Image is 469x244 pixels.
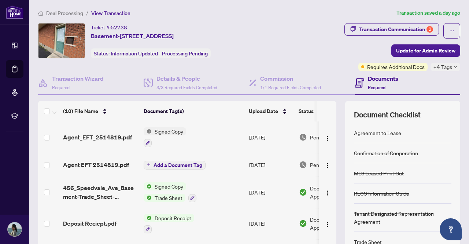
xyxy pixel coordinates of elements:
span: 456_Speedvale_Ave_Basement-Trade_Sheet-Rabia_to_Review.pdf [63,183,138,201]
span: 52738 [111,24,127,31]
div: Confirmation of Cooperation [354,149,418,157]
th: (10) File Name [60,101,141,121]
span: Document Checklist [354,110,421,120]
article: Transaction saved a day ago [396,9,460,17]
img: Document Status [299,133,307,141]
img: logo [6,6,23,19]
div: Tenant Designated Representation Agreement [354,210,451,226]
img: Profile Icon [8,222,22,236]
button: Update for Admin Review [391,44,460,57]
span: Status [299,107,314,115]
img: Status Icon [144,182,152,190]
button: Open asap [440,218,462,240]
button: Logo [322,186,333,198]
span: Signed Copy [152,182,186,190]
span: 1/1 Required Fields Completed [260,85,321,90]
span: +4 Tags [433,63,452,71]
span: home [38,11,43,16]
span: ellipsis [449,28,454,33]
img: Status Icon [144,214,152,222]
img: Document Status [299,219,307,227]
td: [DATE] [246,176,296,208]
span: 3/3 Required Fields Completed [156,85,217,90]
span: Required [368,85,385,90]
span: (10) File Name [63,107,98,115]
div: Agreement to Lease [354,129,401,137]
img: Logo [325,222,330,227]
span: Add a Document Tag [154,163,202,168]
li: / [86,9,88,17]
span: Update for Admin Review [396,45,455,57]
div: Ticket #: [91,23,127,32]
img: Logo [325,190,330,196]
img: Document Status [299,188,307,196]
span: Required [52,85,70,90]
button: Status IconSigned Copy [144,127,186,147]
span: Pending Review [310,133,347,141]
span: down [454,65,457,69]
span: Document Approved [310,184,355,200]
td: [DATE] [246,208,296,240]
img: Logo [325,163,330,168]
span: Information Updated - Processing Pending [111,50,208,57]
div: 2 [426,26,433,33]
td: [DATE] [246,153,296,176]
button: Logo [322,131,333,143]
button: Status IconDeposit Receipt [144,214,194,234]
span: Basement-[STREET_ADDRESS] [91,32,174,40]
h4: Documents [368,74,398,83]
h4: Transaction Wizard [52,74,104,83]
span: Upload Date [249,107,278,115]
button: Logo [322,218,333,229]
span: Requires Additional Docs [367,63,425,71]
span: Deposit Reciept.pdf [63,219,117,228]
button: Logo [322,159,333,171]
div: Status: [91,48,211,58]
img: Status Icon [144,194,152,202]
span: Trade Sheet [152,194,185,202]
span: Document Approved [310,215,355,232]
button: Transaction Communication2 [344,23,439,36]
div: RECO Information Guide [354,189,409,197]
span: plus [147,163,151,167]
img: Document Status [299,161,307,169]
th: Document Tag(s) [141,101,246,121]
th: Status [296,101,358,121]
th: Upload Date [246,101,296,121]
img: Status Icon [144,127,152,135]
img: Logo [325,135,330,141]
span: Pending Review [310,161,347,169]
span: Agent EFT 2514819.pdf [63,160,129,169]
button: Add a Document Tag [144,161,206,170]
h4: Details & People [156,74,217,83]
img: IMG-X12369869_1.jpg [38,23,85,58]
td: [DATE] [246,121,296,153]
div: MLS Leased Print Out [354,169,404,177]
h4: Commission [260,74,321,83]
div: Transaction Communication [359,23,433,35]
span: Deal Processing [46,10,83,17]
span: Agent_EFT_2514819.pdf [63,133,132,142]
button: Status IconSigned CopyStatus IconTrade Sheet [144,182,196,202]
span: View Transaction [91,10,130,17]
span: Deposit Receipt [152,214,194,222]
span: Signed Copy [152,127,186,135]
